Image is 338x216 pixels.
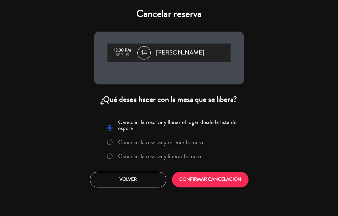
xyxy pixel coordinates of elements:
[94,8,244,20] h4: Cancelar reserva
[156,48,204,58] span: [PERSON_NAME]
[172,172,249,187] button: CONFIRMAR CANCELACIÓN
[90,172,166,187] button: Volver
[118,139,203,145] label: Cancelar la reserva y retener la mesa
[137,46,151,59] span: 14
[111,48,134,53] div: 13:30 PM
[94,94,244,105] div: ¿Qué desea hacer con la mesa que se libera?
[118,153,201,159] label: Cancelar la reserva y liberar la mesa
[111,53,134,57] div: sep., 19
[118,119,240,131] label: Cancelar la reserva y llenar el lugar desde la lista de espera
